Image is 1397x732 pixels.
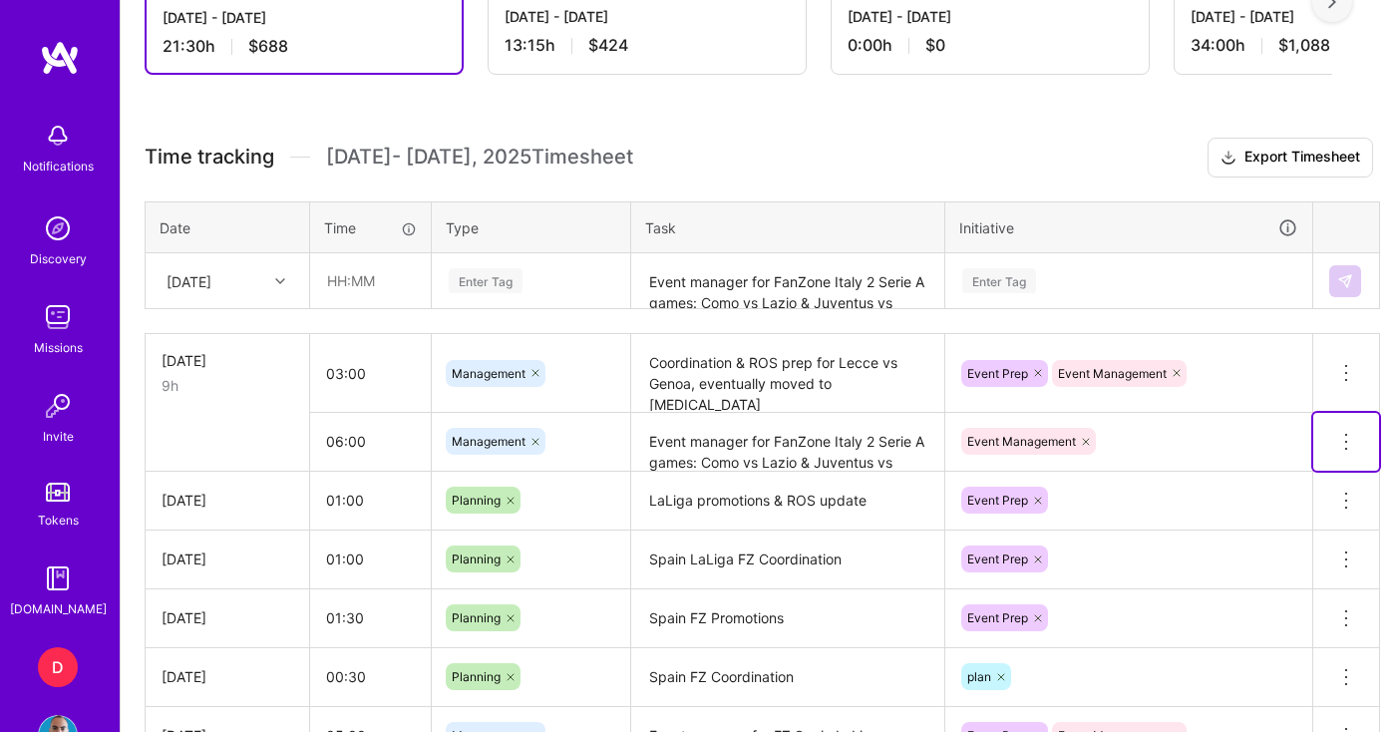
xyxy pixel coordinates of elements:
i: icon Download [1221,148,1236,169]
img: discovery [38,208,78,248]
div: [DATE] - [DATE] [848,6,1133,27]
div: Enter Tag [449,265,523,296]
span: [DATE] - [DATE] , 2025 Timesheet [326,145,633,170]
img: logo [40,40,80,76]
input: HH:MM [310,415,431,468]
div: Invite [43,426,74,447]
span: plan [967,669,991,684]
img: teamwork [38,297,78,337]
span: Time tracking [145,145,274,170]
span: Management [452,434,525,449]
div: Time [324,217,417,238]
input: HH:MM [310,591,431,644]
th: Type [432,201,631,253]
span: Event Prep [967,610,1028,625]
textarea: Event manager for FanZone Italy 2 Serie A games: Como vs Lazio & Juventus vs Parma [633,415,942,471]
div: 9h [162,375,293,396]
input: HH:MM [310,650,431,703]
span: Planning [452,669,501,684]
div: [DATE] [162,607,293,628]
span: Planning [452,493,501,508]
div: D [38,647,78,687]
div: [DATE] [162,490,293,511]
div: 21:30 h [163,36,446,57]
span: Planning [452,610,501,625]
img: guide book [38,558,78,598]
div: 13:15 h [505,35,790,56]
span: Planning [452,551,501,566]
th: Date [146,201,310,253]
div: Notifications [23,156,94,177]
img: tokens [46,483,70,502]
span: $0 [925,35,945,56]
input: HH:MM [310,533,431,585]
div: [DATE] [162,666,293,687]
textarea: LaLiga promotions & ROS update [633,474,942,529]
div: Enter Tag [962,265,1036,296]
span: Management [452,366,525,381]
a: D [33,647,83,687]
span: Event Prep [967,366,1028,381]
div: Initiative [959,216,1298,239]
textarea: Spain LaLiga FZ Coordination [633,533,942,587]
div: [DATE] [162,350,293,371]
button: Export Timesheet [1208,138,1373,178]
textarea: Spain FZ Promotions [633,591,942,646]
span: $424 [588,35,628,56]
i: icon Chevron [275,276,285,286]
div: [DATE] - [DATE] [505,6,790,27]
div: [DATE] [162,549,293,569]
span: $1,088 [1278,35,1330,56]
input: HH:MM [311,254,430,307]
span: Event Prep [967,551,1028,566]
span: Event Management [967,434,1076,449]
img: bell [38,116,78,156]
div: Missions [34,337,83,358]
span: $688 [248,36,288,57]
textarea: Coordination & ROS prep for Lecce vs Genoa, eventually moved to [MEDICAL_DATA] [633,336,942,411]
input: HH:MM [310,347,431,400]
input: HH:MM [310,474,431,527]
img: Submit [1337,273,1353,289]
div: 0:00 h [848,35,1133,56]
div: [DATE] [167,270,211,291]
span: Event Prep [967,493,1028,508]
img: Invite [38,386,78,426]
div: [DOMAIN_NAME] [10,598,107,619]
div: Tokens [38,510,79,531]
textarea: Spain FZ Coordination [633,650,942,705]
th: Task [631,201,945,253]
div: Discovery [30,248,87,269]
span: Event Management [1058,366,1167,381]
div: [DATE] - [DATE] [163,7,446,28]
